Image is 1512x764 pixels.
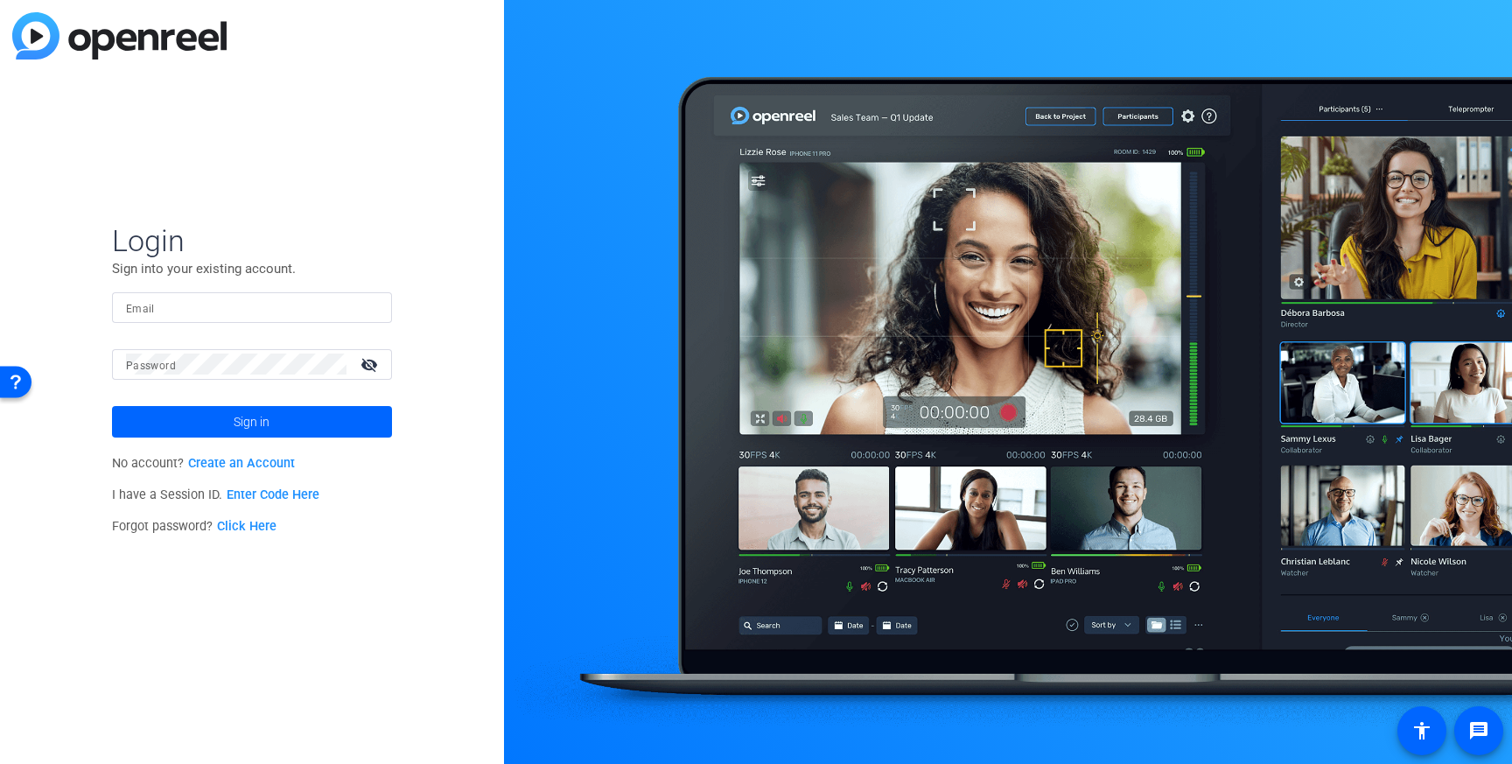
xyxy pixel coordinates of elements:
[188,456,295,471] a: Create an Account
[126,360,176,372] mat-label: Password
[112,406,392,438] button: Sign in
[1411,720,1432,741] mat-icon: accessibility
[112,222,392,259] span: Login
[126,303,155,315] mat-label: Email
[1468,720,1489,741] mat-icon: message
[112,487,319,502] span: I have a Session ID.
[217,519,276,534] a: Click Here
[227,487,319,502] a: Enter Code Here
[112,456,295,471] span: No account?
[12,12,227,60] img: blue-gradient.svg
[350,352,392,377] mat-icon: visibility_off
[126,297,378,318] input: Enter Email Address
[112,259,392,278] p: Sign into your existing account.
[234,400,269,444] span: Sign in
[112,519,276,534] span: Forgot password?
